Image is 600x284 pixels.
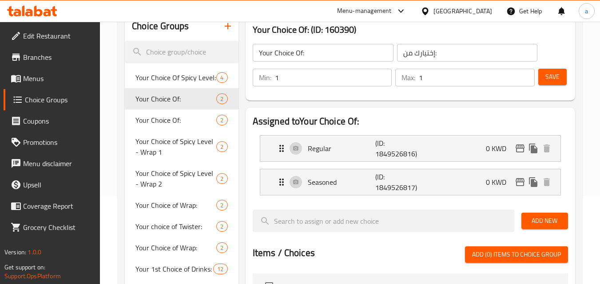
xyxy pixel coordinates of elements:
[135,221,216,232] span: Your choice of Twister:
[540,175,553,189] button: delete
[125,195,238,216] div: Your Choice of Wrap:2
[375,138,421,159] p: (ID: 1849526816)
[528,215,561,226] span: Add New
[337,6,392,16] div: Menu-management
[135,264,213,274] span: Your 1st Choice of Drinks:
[253,210,514,232] input: search
[253,115,568,128] h2: Assigned to Your Choice Of:
[308,143,376,154] p: Regular
[23,116,93,126] span: Coupons
[23,137,93,148] span: Promotions
[23,158,93,169] span: Menu disclaimer
[4,246,26,258] span: Version:
[545,71,560,82] span: Save
[4,89,100,110] a: Choice Groups
[4,174,100,195] a: Upsell
[217,175,227,183] span: 2
[4,261,45,273] span: Get support on:
[125,41,238,63] input: search
[23,73,93,84] span: Menus
[4,132,100,153] a: Promotions
[216,173,227,184] div: Choices
[213,264,227,274] div: Choices
[135,72,216,83] span: Your Choice Of Spicy Level:
[217,95,227,103] span: 2
[125,88,238,109] div: Your Choice Of:2
[585,6,588,16] span: a
[25,94,93,105] span: Choice Groups
[216,200,227,210] div: Choices
[527,142,540,155] button: duplicate
[125,67,238,88] div: Your Choice Of Spicy Level:4
[375,171,421,193] p: (ID: 1849526817)
[527,175,540,189] button: duplicate
[135,200,216,210] span: Your Choice of Wrap:
[540,142,553,155] button: delete
[217,222,227,231] span: 2
[135,93,216,104] span: Your Choice Of:
[135,136,216,157] span: Your Choice of Spicy Level - Wrap 1
[401,72,415,83] p: Max:
[216,72,227,83] div: Choices
[260,136,560,161] div: Expand
[28,246,41,258] span: 1.0.0
[486,177,513,187] p: 0 KWD
[23,222,93,233] span: Grocery Checklist
[23,31,93,41] span: Edit Restaurant
[521,213,568,229] button: Add New
[125,163,238,195] div: Your Choice of Spicy Level - Wrap 22
[23,201,93,211] span: Coverage Report
[4,217,100,238] a: Grocery Checklist
[217,201,227,210] span: 2
[125,237,238,258] div: Your Choice of Wrap:2
[253,246,315,260] h2: Items / Choices
[216,221,227,232] div: Choices
[513,142,527,155] button: edit
[253,132,568,165] li: Expand
[513,175,527,189] button: edit
[216,242,227,253] div: Choices
[4,47,100,68] a: Branches
[465,246,568,263] button: Add (0) items to choice group
[135,242,216,253] span: Your Choice of Wrap:
[217,244,227,252] span: 2
[217,74,227,82] span: 4
[4,110,100,132] a: Coupons
[472,249,561,260] span: Add (0) items to choice group
[125,216,238,237] div: Your choice of Twister:2
[253,165,568,199] li: Expand
[216,115,227,125] div: Choices
[308,177,376,187] p: Seasoned
[538,69,567,85] button: Save
[125,109,238,131] div: Your Choice Of:2
[214,265,227,273] span: 12
[216,141,227,152] div: Choices
[4,68,100,89] a: Menus
[135,168,216,189] span: Your Choice of Spicy Level - Wrap 2
[216,93,227,104] div: Choices
[125,258,238,280] div: Your 1st Choice of Drinks:12
[135,115,216,125] span: Your Choice Of:
[4,25,100,47] a: Edit Restaurant
[253,23,568,37] h3: Your Choice Of: (ID: 160390)
[4,195,100,217] a: Coverage Report
[217,116,227,124] span: 2
[260,169,560,195] div: Expand
[259,72,271,83] p: Min:
[4,270,61,282] a: Support.OpsPlatform
[23,52,93,62] span: Branches
[125,131,238,163] div: Your Choice of Spicy Level - Wrap 12
[4,153,100,174] a: Menu disclaimer
[486,143,513,154] p: 0 KWD
[23,179,93,190] span: Upsell
[217,143,227,151] span: 2
[433,6,492,16] div: [GEOGRAPHIC_DATA]
[132,19,189,33] h2: Choice Groups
